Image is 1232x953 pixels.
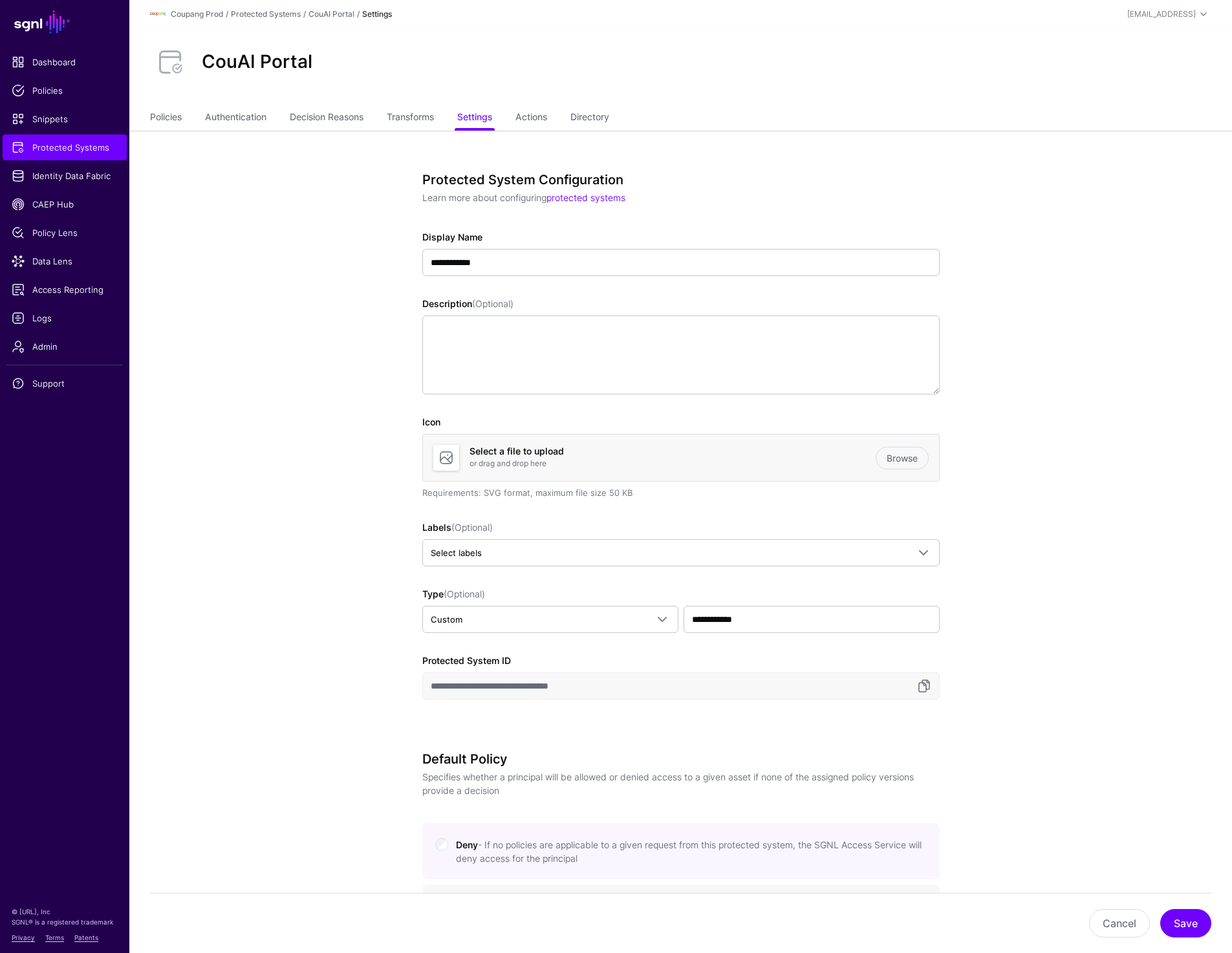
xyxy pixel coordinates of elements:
small: - If no policies are applicable to a given request from this protected system, the SGNL Access Se... [456,839,922,864]
span: Support [12,377,118,390]
a: Terms [45,934,64,941]
a: Privacy [12,934,35,941]
p: Learn more about configuring [422,191,929,204]
a: Decision Reasons [290,106,363,131]
a: CouAI Portal [308,9,354,19]
a: Protected Systems [3,134,127,160]
a: Dashboard [3,49,127,75]
span: Logs [12,312,118,325]
a: Access Reporting [3,277,127,303]
span: Admin [12,340,118,353]
a: Directory [570,106,609,131]
button: Save [1160,909,1211,937]
label: Labels [422,520,493,534]
a: Settings [457,106,492,131]
a: Policies [150,106,182,131]
div: / [301,8,308,20]
h3: Default Policy [422,751,929,767]
span: (Optional) [472,298,513,309]
a: Policies [3,78,127,103]
span: Deny [456,839,922,864]
div: [EMAIL_ADDRESS] [1127,8,1196,20]
label: Icon [422,415,440,429]
button: Cancel [1089,909,1150,937]
span: Data Lens [12,255,118,268]
span: Select labels [431,548,482,558]
p: Specifies whether a principal will be allowed or denied access to a given asset if none of the as... [422,770,929,797]
div: Requirements: SVG format, maximum file size 50 KB [422,487,940,500]
label: Description [422,297,513,310]
strong: Settings [362,9,392,19]
img: svg+xml;base64,PHN2ZyBpZD0iTG9nbyIgeG1sbnM9Imh0dHA6Ly93d3cudzMub3JnLzIwMDAvc3ZnIiB3aWR0aD0iMTIxLj... [150,6,166,22]
p: or drag and drop here [470,458,876,469]
a: Admin [3,334,127,359]
label: Type [422,587,485,601]
a: Patents [74,934,98,941]
a: Browse [876,447,929,469]
span: Custom [431,614,462,625]
div: / [354,8,362,20]
span: Policies [12,84,118,97]
h2: CouAI Portal [202,51,312,73]
a: Snippets [3,106,127,132]
a: CAEP Hub [3,191,127,217]
div: / [223,8,231,20]
span: Dashboard [12,56,118,69]
span: Identity Data Fabric [12,169,118,182]
a: Data Lens [3,248,127,274]
a: SGNL [8,8,122,36]
p: © [URL], Inc [12,906,118,917]
a: Transforms [387,106,434,131]
a: Authentication [205,106,266,131]
p: SGNL® is a registered trademark [12,917,118,927]
span: CAEP Hub [12,198,118,211]
a: Protected Systems [231,9,301,19]
span: Protected Systems [12,141,118,154]
span: (Optional) [444,588,485,599]
a: Policy Lens [3,220,127,246]
a: Coupang Prod [171,9,223,19]
a: Logs [3,305,127,331]
h4: Select a file to upload [470,446,876,457]
a: protected systems [546,192,625,203]
a: Identity Data Fabric [3,163,127,189]
label: Display Name [422,230,482,244]
span: Policy Lens [12,226,118,239]
h3: Protected System Configuration [422,172,929,187]
a: Actions [515,106,547,131]
span: Snippets [12,112,118,125]
label: Protected System ID [422,654,511,667]
span: (Optional) [451,522,493,533]
span: Access Reporting [12,283,118,296]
